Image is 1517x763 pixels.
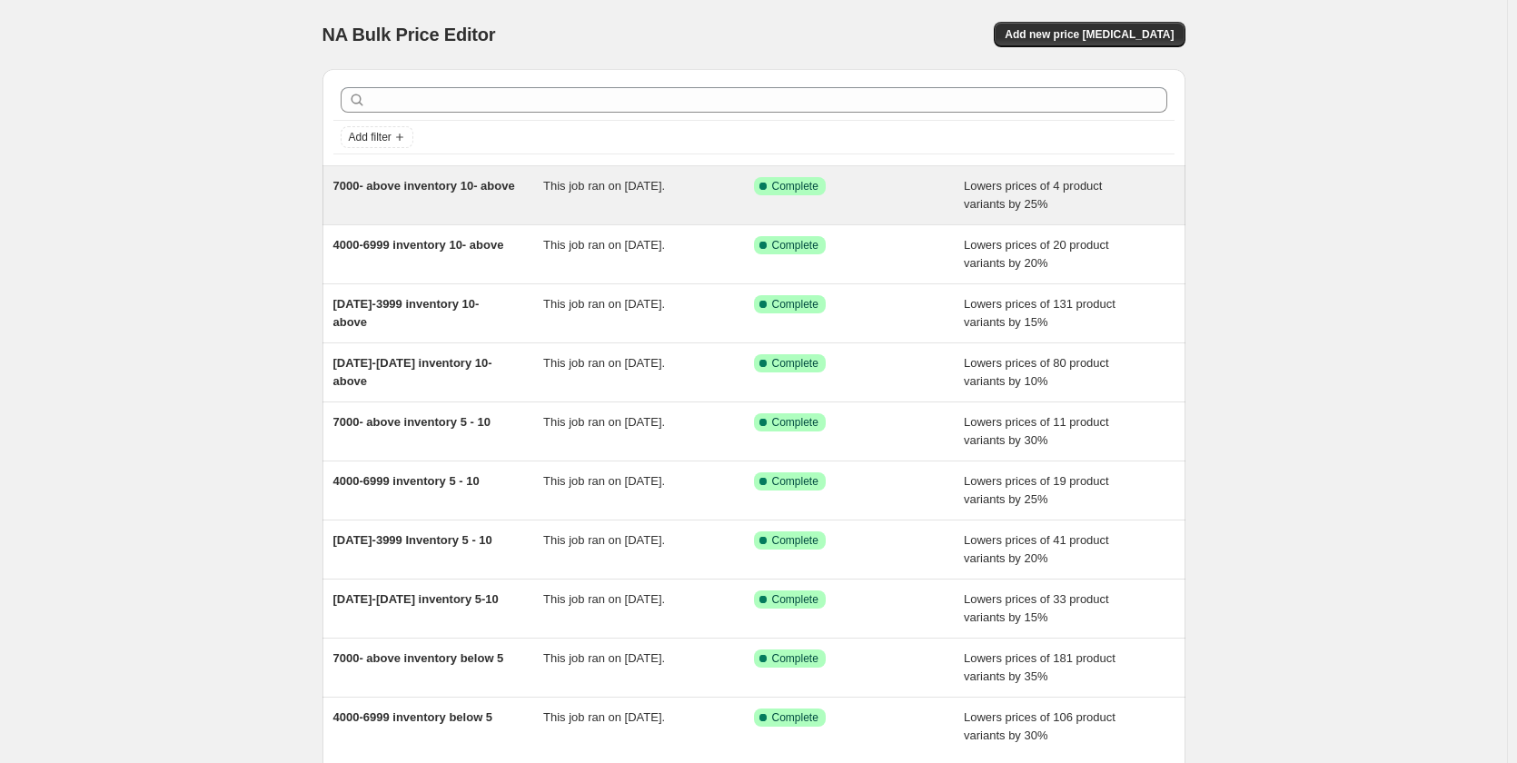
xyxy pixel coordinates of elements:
[543,297,665,311] span: This job ran on [DATE].
[543,592,665,606] span: This job ran on [DATE].
[964,415,1109,447] span: Lowers prices of 11 product variants by 30%
[333,238,504,252] span: 4000-6999 inventory 10- above
[964,651,1115,683] span: Lowers prices of 181 product variants by 35%
[333,297,480,329] span: [DATE]-3999 inventory 10- above
[964,297,1115,329] span: Lowers prices of 131 product variants by 15%
[964,356,1109,388] span: Lowers prices of 80 product variants by 10%
[543,533,665,547] span: This job ran on [DATE].
[772,238,818,253] span: Complete
[543,710,665,724] span: This job ran on [DATE].
[964,533,1109,565] span: Lowers prices of 41 product variants by 20%
[772,356,818,371] span: Complete
[543,415,665,429] span: This job ran on [DATE].
[333,710,493,724] span: 4000-6999 inventory below 5
[333,179,515,193] span: 7000- above inventory 10- above
[964,710,1115,742] span: Lowers prices of 106 product variants by 30%
[964,238,1109,270] span: Lowers prices of 20 product variants by 20%
[333,592,499,606] span: [DATE]-[DATE] inventory 5-10
[772,415,818,430] span: Complete
[333,474,480,488] span: 4000-6999 inventory 5 - 10
[333,415,491,429] span: 7000- above inventory 5 - 10
[543,179,665,193] span: This job ran on [DATE].
[333,533,492,547] span: [DATE]-3999 Inventory 5 - 10
[543,474,665,488] span: This job ran on [DATE].
[772,651,818,666] span: Complete
[333,651,504,665] span: 7000- above inventory below 5
[772,533,818,548] span: Complete
[994,22,1185,47] button: Add new price [MEDICAL_DATA]
[772,179,818,193] span: Complete
[333,356,492,388] span: [DATE]-[DATE] inventory 10- above
[964,179,1102,211] span: Lowers prices of 4 product variants by 25%
[543,651,665,665] span: This job ran on [DATE].
[341,126,413,148] button: Add filter
[772,592,818,607] span: Complete
[964,592,1109,624] span: Lowers prices of 33 product variants by 15%
[322,25,496,45] span: NA Bulk Price Editor
[543,356,665,370] span: This job ran on [DATE].
[543,238,665,252] span: This job ran on [DATE].
[349,130,392,144] span: Add filter
[772,710,818,725] span: Complete
[1005,27,1174,42] span: Add new price [MEDICAL_DATA]
[772,474,818,489] span: Complete
[772,297,818,312] span: Complete
[964,474,1109,506] span: Lowers prices of 19 product variants by 25%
